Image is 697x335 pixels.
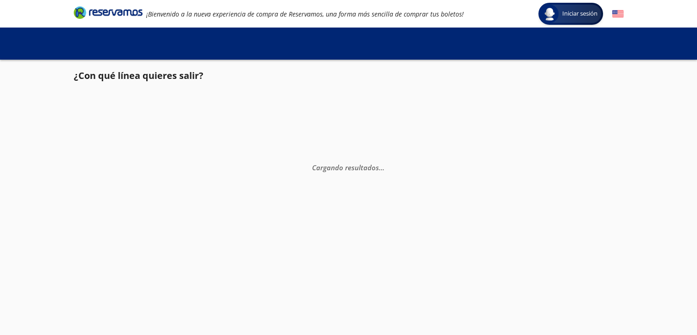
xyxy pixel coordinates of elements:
[74,6,143,22] a: Brand Logo
[559,9,601,18] span: Iniciar sesión
[74,69,203,83] p: ¿Con qué línea quieres salir?
[381,163,383,172] span: .
[383,163,384,172] span: .
[379,163,381,172] span: .
[312,163,384,172] em: Cargando resultados
[146,10,464,18] em: ¡Bienvenido a la nueva experiencia de compra de Reservamos, una forma más sencilla de comprar tus...
[612,8,624,20] button: English
[74,6,143,19] i: Brand Logo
